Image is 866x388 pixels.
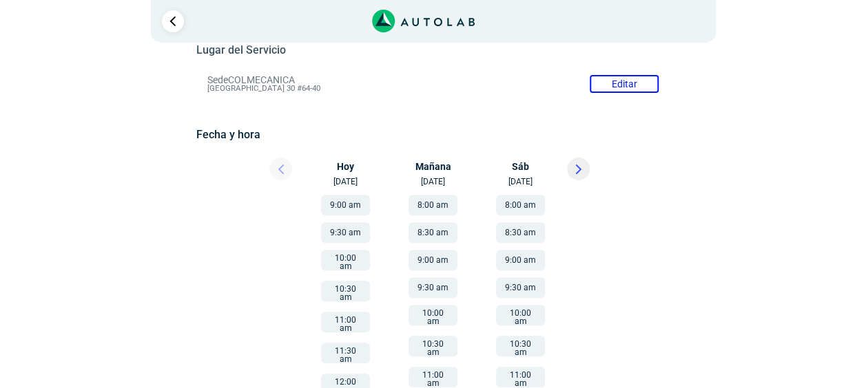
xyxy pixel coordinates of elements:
[162,10,184,32] a: Ir al paso anterior
[409,250,457,270] button: 9:00 am
[409,367,457,387] button: 11:00 am
[496,305,545,325] button: 10:00 am
[321,281,370,301] button: 10:30 am
[372,14,475,27] a: Link al sitio de autolab
[409,305,457,325] button: 10:00 am
[496,367,545,387] button: 11:00 am
[321,343,370,363] button: 11:30 am
[321,250,370,270] button: 10:00 am
[496,277,545,298] button: 9:30 am
[496,195,545,215] button: 8:00 am
[409,277,457,298] button: 9:30 am
[409,336,457,356] button: 10:30 am
[409,222,457,243] button: 8:30 am
[196,43,670,56] h5: Lugar del Servicio
[321,195,370,215] button: 9:00 am
[321,312,370,332] button: 11:00 am
[321,222,370,243] button: 9:30 am
[496,250,545,270] button: 9:00 am
[196,128,670,141] h5: Fecha y hora
[409,195,457,215] button: 8:00 am
[496,336,545,356] button: 10:30 am
[496,222,545,243] button: 8:30 am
